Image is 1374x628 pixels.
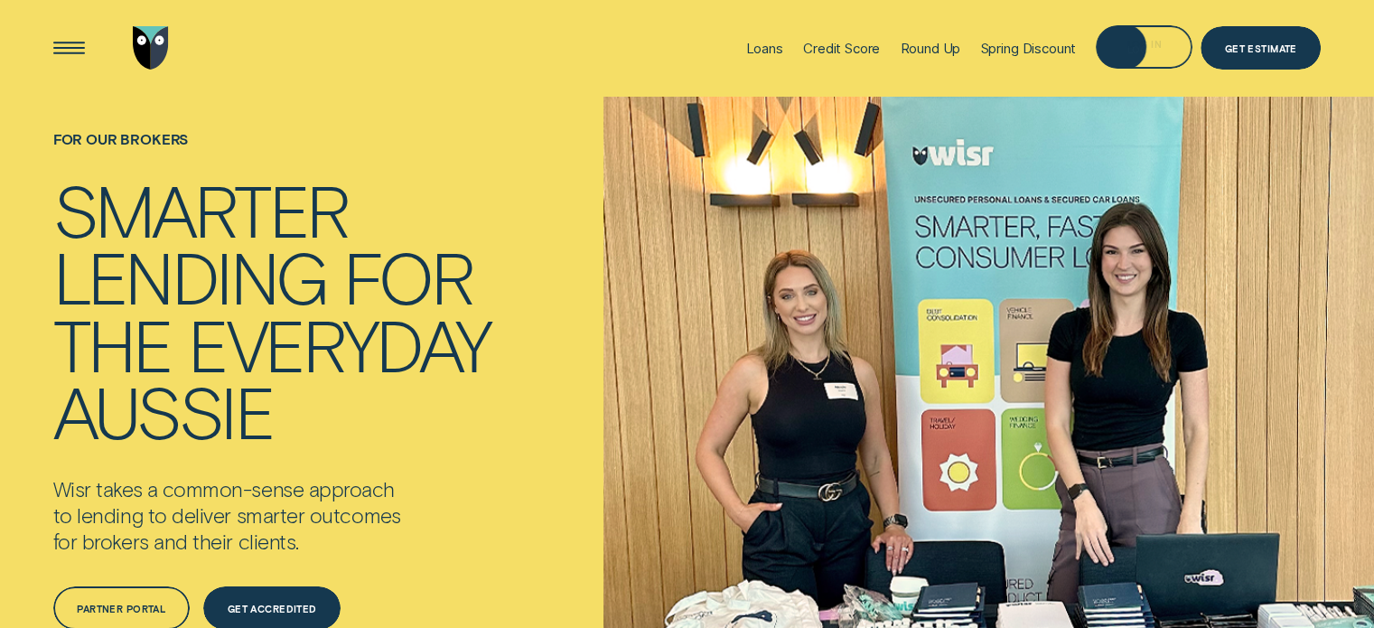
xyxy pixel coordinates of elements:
[803,40,880,57] div: Credit Score
[53,310,172,377] div: the
[133,26,169,70] img: Wisr
[53,476,471,555] p: Wisr takes a common-sense approach to lending to deliver smarter outcomes for brokers and their c...
[188,310,490,377] div: everyday
[53,377,273,444] div: Aussie
[47,26,90,70] button: Open Menu
[1096,25,1192,69] button: Log in
[53,242,327,309] div: lending
[980,40,1076,57] div: Spring Discount
[1126,45,1162,53] div: Log in
[900,40,960,57] div: Round Up
[343,242,472,309] div: for
[53,175,348,242] div: Smarter
[746,40,783,57] div: Loans
[53,175,491,445] h4: Smarter lending for the everyday Aussie
[1201,26,1321,70] a: Get Estimate
[53,131,491,175] h1: For Our Brokers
